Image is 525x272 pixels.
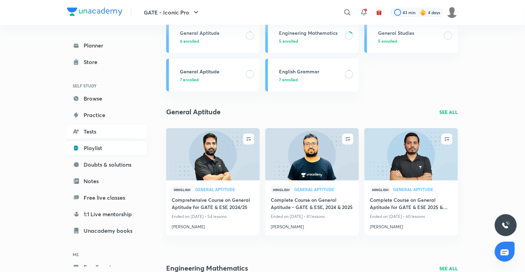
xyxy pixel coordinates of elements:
a: General Aptitude [393,187,452,192]
span: 5 enrolled [378,38,397,44]
a: Complete Course on General Aptitude - GATE & ESE, 2024 & 2025 [271,196,353,212]
div: Store [84,58,101,66]
a: Browse [67,92,147,105]
span: General Aptitude [195,187,254,191]
h2: General Aptitude [166,107,221,117]
a: English Grammar7 enrolled [265,59,359,92]
span: Hinglish [271,186,291,193]
h3: General Aptitude [180,68,242,75]
img: new-thumbnail [363,127,459,181]
img: ttu [502,221,510,229]
h3: General Studies [378,29,440,36]
a: General Aptitude [195,187,254,192]
a: Company Logo [67,8,122,18]
span: Hinglish [370,186,390,193]
h6: ME [67,249,147,260]
a: SEE ALL [439,265,458,272]
a: Planner [67,39,147,52]
span: 7 enrolled [180,76,199,83]
img: Company Logo [67,8,122,16]
img: streak [420,9,427,16]
a: Doubts & solutions [67,158,147,171]
a: General Aptitude [294,187,353,192]
h3: English Grammar [279,68,341,75]
a: Engineering Mathematics5 enrolled [265,20,359,53]
img: avatar [376,9,382,15]
img: new-thumbnail [264,127,360,181]
a: Store [67,55,147,69]
span: General Aptitude [393,187,452,191]
p: Ended on [DATE] • 60 lessons [370,212,452,221]
a: new-thumbnail [265,128,359,180]
span: 7 enrolled [279,76,298,83]
a: Free live classes [67,191,147,205]
a: [PERSON_NAME] [370,221,452,230]
a: Notes [67,174,147,188]
img: Deepika S S [446,7,458,18]
a: General Aptitude7 enrolled [166,59,260,92]
p: Ended on [DATE] • 81 lessons [271,212,353,221]
span: General Aptitude [294,187,353,191]
a: General Studies5 enrolled [364,20,458,53]
a: General Aptitude6 enrolled [166,20,260,53]
a: 1:1 Live mentorship [67,207,147,221]
span: 5 enrolled [279,38,298,44]
a: Practice [67,108,147,122]
button: GATE - Iconic Pro [140,6,204,19]
h6: SELF STUDY [67,80,147,92]
p: Ended on [DATE] • 54 lessons [172,212,254,221]
a: Playlist [67,141,147,155]
span: 6 enrolled [180,38,199,44]
a: [PERSON_NAME] [271,221,353,230]
a: new-thumbnail [166,128,260,180]
a: SEE ALL [439,108,458,116]
img: new-thumbnail [165,127,260,181]
a: Tests [67,125,147,138]
a: Unacademy books [67,224,147,238]
a: new-thumbnail [364,128,458,180]
h3: General Aptitude [180,29,242,36]
button: avatar [374,7,385,18]
span: Hinglish [172,186,192,193]
a: Complete Course on General Aptitude for GATE & ESE 2025 & 2026 [370,196,452,212]
h3: Engineering Mathematics [279,29,341,36]
a: [PERSON_NAME] [172,221,254,230]
a: Comprehensive Course on General Aptitude for GATE & ESE 2024/25 [172,196,254,212]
